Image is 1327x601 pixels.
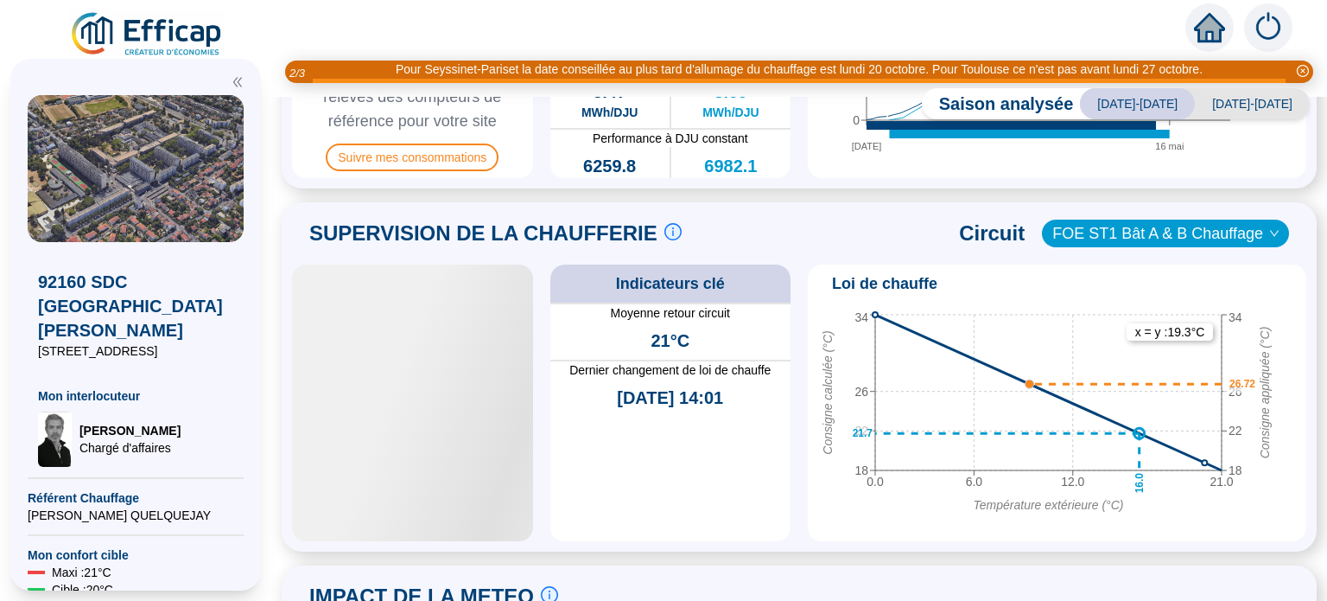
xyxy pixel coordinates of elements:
span: Saison analysée [922,92,1074,116]
span: Estimation basée sur les relevés des compteurs de référence pour votre site [299,61,526,133]
text: 21.7 [853,427,873,439]
div: Pour Seyssinet-Pariset la date conseillée au plus tard d'allumage du chauffage est lundi 20 octob... [396,61,1203,79]
span: Référent Chauffage [28,489,244,507]
span: Dernier changement de loi de chauffe [550,361,791,379]
span: [PERSON_NAME] [79,422,181,439]
span: 21°C [651,329,689,353]
span: down [1269,228,1279,239]
img: Chargé d'affaires [38,412,73,467]
tspan: 21.0 [1210,475,1233,489]
span: Suivre mes consommations [326,144,498,171]
tspan: 18 [854,464,868,477]
span: Cible : 20 °C [52,581,113,598]
span: 6259.8 [583,154,636,178]
span: MWh/DJU [581,104,638,121]
tspan: 18 [1229,464,1242,477]
tspan: 12.0 [1061,475,1084,489]
span: Mon confort cible [28,547,244,564]
span: 92160 SDC [GEOGRAPHIC_DATA][PERSON_NAME] [38,270,233,342]
tspan: [DATE] [852,141,882,151]
span: Maxi : 21 °C [52,564,111,581]
tspan: Consigne calculée (°C) [821,330,835,454]
tspan: 22 [1229,424,1242,438]
span: Chargé d'affaires [79,439,181,457]
span: 6982.1 [704,154,757,178]
tspan: 26 [854,385,868,399]
span: [DATE]-[DATE] [1080,88,1195,119]
span: MWh/DJU [702,104,759,121]
span: home [1194,12,1225,43]
span: [STREET_ADDRESS] [38,342,233,360]
i: 2 / 3 [289,67,305,80]
tspan: 16 mai [1155,141,1184,151]
span: [DATE]-[DATE] [1195,88,1310,119]
tspan: Température extérieure (°C) [974,498,1124,512]
tspan: 22 [854,424,868,438]
span: Loi de chauffe [832,272,937,296]
tspan: 26 [1229,385,1242,399]
span: Performance à DJU constant [550,130,791,147]
span: [DATE] 14:01 [617,386,723,410]
img: alerts [1244,3,1292,52]
span: info-circle [664,223,682,240]
span: FOE ST1 Bât A & B Chauffage [1052,221,1279,246]
tspan: Consigne appliquée (°C) [1258,327,1272,459]
span: Moyenne retour circuit [550,304,791,322]
span: Circuit [959,220,1025,247]
text: 26.72 [1229,378,1255,390]
span: SUPERVISION DE LA CHAUFFERIE [309,220,657,247]
span: [PERSON_NAME] QUELQUEJAY [28,507,244,524]
img: efficap energie logo [69,10,225,59]
span: Mon interlocuteur [38,387,233,405]
text: x = y : 19.3 °C [1135,325,1205,339]
text: 16.0 [1133,473,1146,494]
span: Indicateurs clé [616,272,725,296]
tspan: 6.0 [966,475,983,489]
span: double-left [232,76,244,88]
tspan: 0 [853,113,860,127]
tspan: 0.0 [867,475,884,489]
tspan: 34 [1229,310,1242,324]
span: close-circle [1297,65,1309,77]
